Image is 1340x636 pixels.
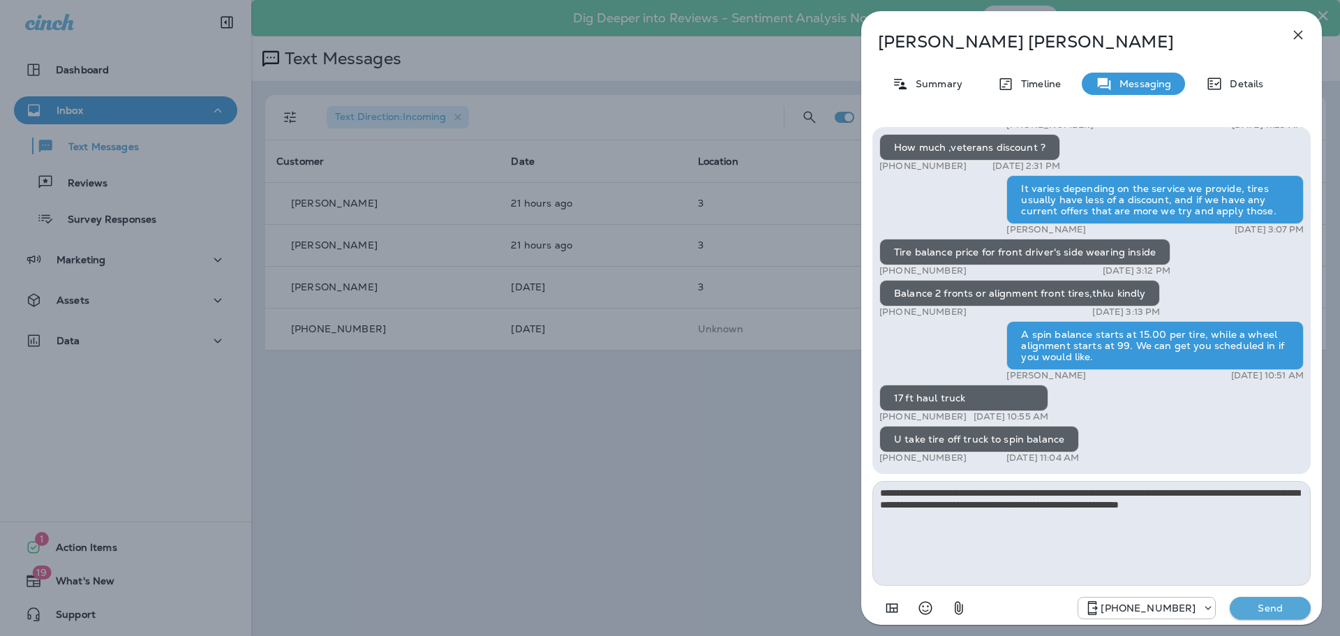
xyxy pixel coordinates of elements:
[1014,78,1061,89] p: Timeline
[879,280,1160,306] div: Balance 2 fronts or alignment front tires,thku kindly
[1006,224,1086,235] p: [PERSON_NAME]
[1103,265,1170,276] p: [DATE] 3:12 PM
[879,134,1060,161] div: How much ,veterans discount ?
[1112,78,1171,89] p: Messaging
[879,239,1170,265] div: Tire balance price for front driver's side wearing inside
[1101,602,1196,614] p: [PHONE_NUMBER]
[879,161,967,172] p: [PHONE_NUMBER]
[1241,602,1300,614] p: Send
[1092,306,1160,318] p: [DATE] 3:13 PM
[879,426,1079,452] div: U take tire off truck to spin balance
[992,161,1060,172] p: [DATE] 2:31 PM
[1006,175,1304,224] div: It varies depending on the service we provide, tires usually have less of a discount, and if we h...
[1235,224,1304,235] p: [DATE] 3:07 PM
[974,411,1048,422] p: [DATE] 10:55 AM
[879,306,967,318] p: [PHONE_NUMBER]
[1230,597,1311,619] button: Send
[878,32,1259,52] p: [PERSON_NAME] [PERSON_NAME]
[911,594,939,622] button: Select an emoji
[1078,600,1215,616] div: +1 (330) 522-1293
[1006,370,1086,381] p: [PERSON_NAME]
[1006,452,1079,464] p: [DATE] 11:04 AM
[1231,370,1304,381] p: [DATE] 10:51 AM
[878,594,906,622] button: Add in a premade template
[879,385,1048,411] div: 17 ft haul truck
[879,411,967,422] p: [PHONE_NUMBER]
[879,265,967,276] p: [PHONE_NUMBER]
[879,452,967,464] p: [PHONE_NUMBER]
[909,78,962,89] p: Summary
[1223,78,1263,89] p: Details
[1006,321,1304,370] div: A spin balance starts at 15.00 per tire, while a wheel alignment starts at 99. We can get you sch...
